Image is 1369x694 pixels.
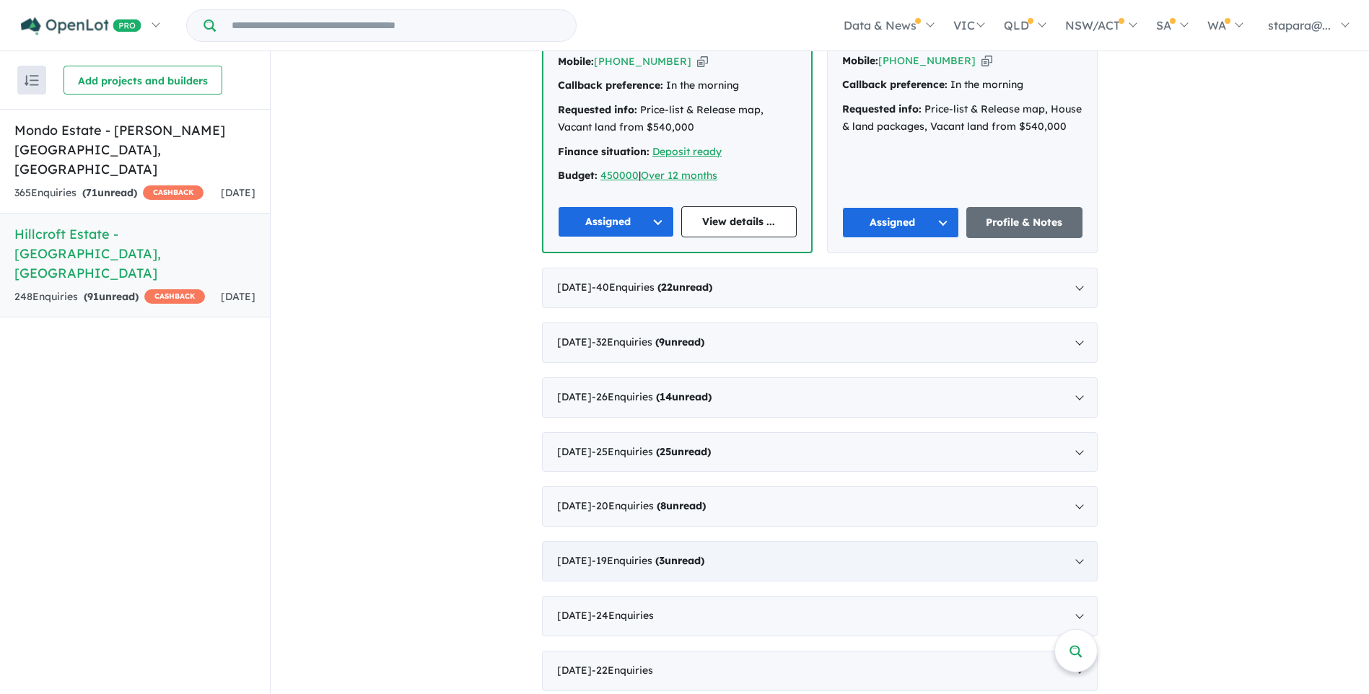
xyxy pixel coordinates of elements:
[660,445,671,458] span: 25
[219,10,573,41] input: Try estate name, suburb, builder or developer
[82,186,137,199] strong: ( unread)
[592,554,704,567] span: - 19 Enquir ies
[558,102,797,136] div: Price-list & Release map, Vacant land from $540,000
[842,78,948,91] strong: Callback preference:
[600,169,639,182] a: 450000
[542,651,1098,691] div: [DATE]
[657,281,712,294] strong: ( unread)
[21,17,141,35] img: Openlot PRO Logo White
[659,554,665,567] span: 3
[842,101,1082,136] div: Price-list & Release map, House & land packages, Vacant land from $540,000
[656,445,711,458] strong: ( unread)
[594,55,691,68] a: [PHONE_NUMBER]
[659,335,665,348] span: 9
[592,445,711,458] span: - 25 Enquir ies
[1268,18,1331,32] span: stapara@...
[655,335,704,348] strong: ( unread)
[558,206,674,237] button: Assigned
[558,103,637,116] strong: Requested info:
[558,55,594,68] strong: Mobile:
[878,54,976,67] a: [PHONE_NUMBER]
[542,486,1098,527] div: [DATE]
[25,75,39,86] img: sort.svg
[981,53,992,69] button: Copy
[542,596,1098,636] div: [DATE]
[842,207,959,238] button: Assigned
[143,185,204,200] span: CASHBACK
[87,290,99,303] span: 91
[592,609,654,622] span: - 24 Enquir ies
[842,102,922,115] strong: Requested info:
[84,290,139,303] strong: ( unread)
[558,169,598,182] strong: Budget:
[558,79,663,92] strong: Callback preference:
[14,289,205,306] div: 248 Enquir ies
[660,390,672,403] span: 14
[592,335,704,348] span: - 32 Enquir ies
[14,185,204,202] div: 365 Enquir ies
[542,541,1098,581] div: [DATE]
[592,664,653,677] span: - 22 Enquir ies
[842,76,1082,94] div: In the morning
[592,281,712,294] span: - 40 Enquir ies
[697,54,708,69] button: Copy
[592,499,706,512] span: - 20 Enquir ies
[542,377,1098,418] div: [DATE]
[64,66,222,95] button: Add projects and builders
[661,281,673,294] span: 22
[558,145,649,158] strong: Finance situation:
[14,120,255,179] h5: Mondo Estate - [PERSON_NAME][GEOGRAPHIC_DATA] , [GEOGRAPHIC_DATA]
[86,186,97,199] span: 71
[660,499,666,512] span: 8
[842,54,878,67] strong: Mobile:
[681,206,797,237] a: View details ...
[221,186,255,199] span: [DATE]
[655,554,704,567] strong: ( unread)
[542,268,1098,308] div: [DATE]
[656,390,712,403] strong: ( unread)
[592,390,712,403] span: - 26 Enquir ies
[542,322,1098,363] div: [DATE]
[966,207,1083,238] a: Profile & Notes
[558,77,797,95] div: In the morning
[542,432,1098,473] div: [DATE]
[144,289,205,304] span: CASHBACK
[641,169,717,182] a: Over 12 months
[558,167,797,185] div: |
[652,145,722,158] a: Deposit ready
[14,224,255,283] h5: Hillcroft Estate - [GEOGRAPHIC_DATA] , [GEOGRAPHIC_DATA]
[221,290,255,303] span: [DATE]
[657,499,706,512] strong: ( unread)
